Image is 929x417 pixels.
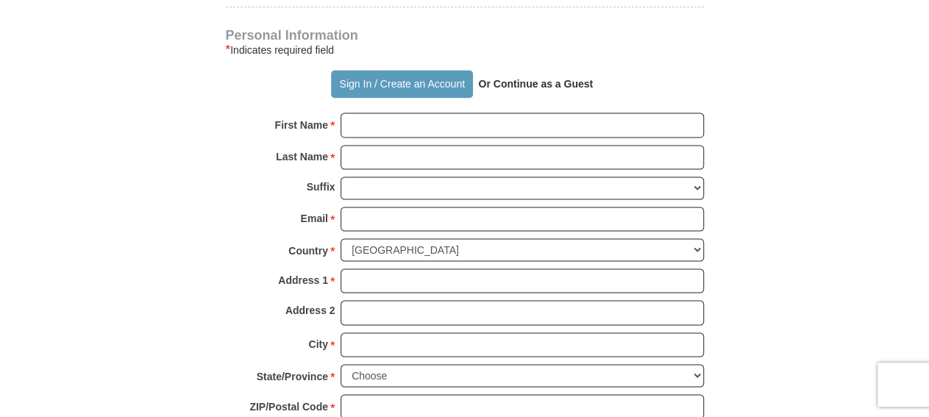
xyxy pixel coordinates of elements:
[278,270,328,291] strong: Address 1
[285,300,335,321] strong: Address 2
[275,115,328,135] strong: First Name
[276,146,328,167] strong: Last Name
[301,208,328,229] strong: Email
[226,41,704,59] div: Indicates required field
[308,334,327,354] strong: City
[249,396,328,416] strong: ZIP/Postal Code
[478,78,593,90] strong: Or Continue as a Guest
[226,29,704,41] h4: Personal Information
[307,177,335,197] strong: Suffix
[331,70,473,98] button: Sign In / Create an Account
[288,240,328,261] strong: Country
[257,366,328,387] strong: State/Province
